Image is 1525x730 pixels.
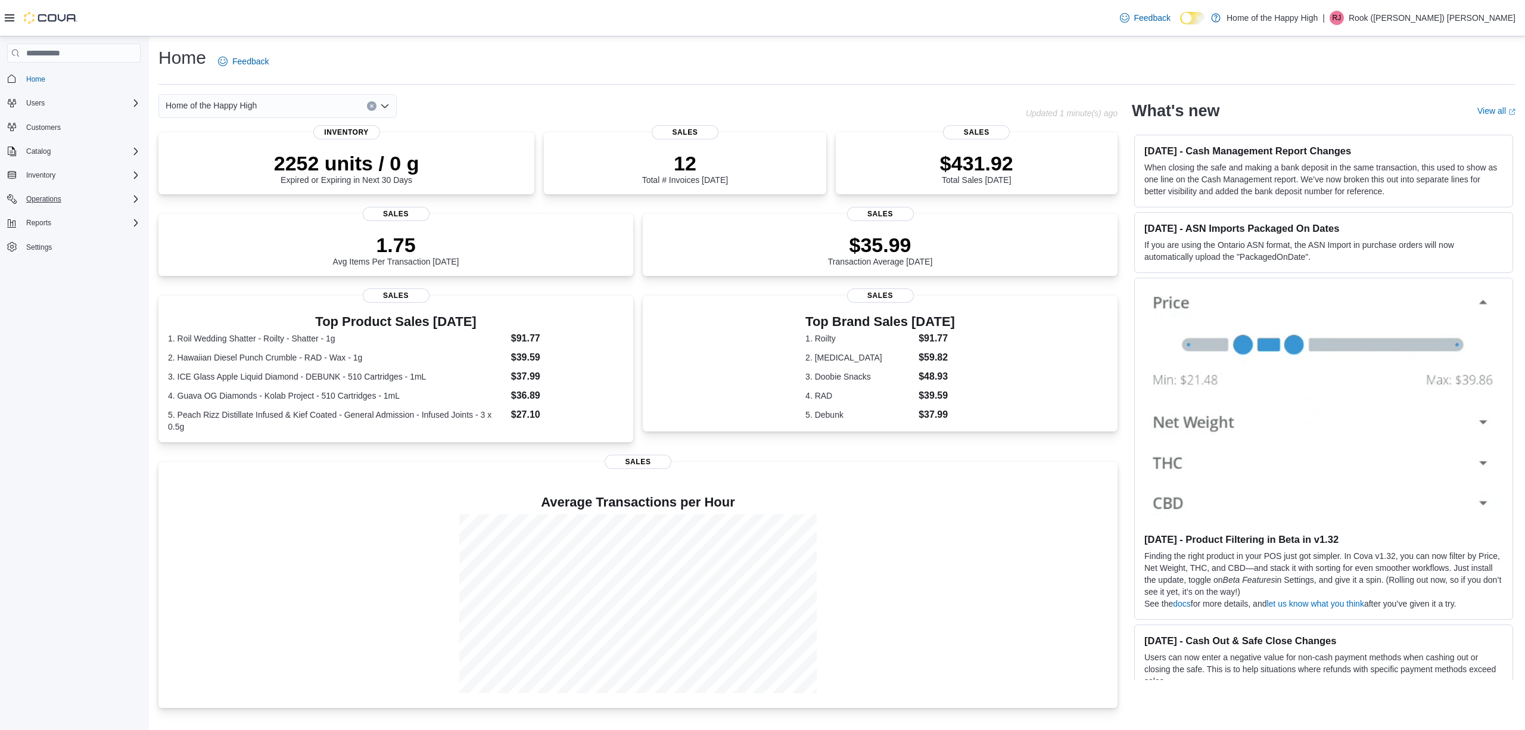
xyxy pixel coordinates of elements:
[2,70,145,87] button: Home
[1180,24,1181,25] span: Dark Mode
[21,168,60,182] button: Inventory
[24,12,77,24] img: Cova
[1144,239,1503,263] p: If you are using the Ontario ASN format, the ASN Import in purchase orders will now automatically...
[805,333,914,344] dt: 1. Roilty
[1144,533,1503,545] h3: [DATE] - Product Filtering in Beta in v1.32
[828,233,933,257] p: $35.99
[21,192,66,206] button: Operations
[21,216,56,230] button: Reports
[847,288,914,303] span: Sales
[1144,550,1503,598] p: Finding the right product in your POS just got simpler. In Cova v1.32, you can now filter by Pric...
[1144,651,1503,687] p: Users can now enter a negative value for non-cash payment methods when cashing out or closing the...
[511,350,624,365] dd: $39.59
[333,233,459,257] p: 1.75
[21,120,66,135] a: Customers
[1026,108,1118,118] p: Updated 1 minute(s) ago
[919,369,955,384] dd: $48.93
[1322,11,1325,25] p: |
[21,120,141,135] span: Customers
[158,46,206,70] h1: Home
[363,207,430,221] span: Sales
[21,144,141,159] span: Catalog
[805,409,914,421] dt: 5. Debunk
[21,72,50,86] a: Home
[21,96,141,110] span: Users
[232,55,269,67] span: Feedback
[21,96,49,110] button: Users
[26,147,51,156] span: Catalog
[168,409,506,433] dt: 5. Peach Rizz Distillate Infused & Kief Coated - General Admission - Infused Joints - 3 x 0.5g
[21,192,141,206] span: Operations
[1330,11,1344,25] div: Rook (Jazmin) Campbell
[313,125,380,139] span: Inventory
[847,207,914,221] span: Sales
[919,408,955,422] dd: $37.99
[2,119,145,136] button: Customers
[1144,222,1503,234] h3: [DATE] - ASN Imports Packaged On Dates
[380,101,390,111] button: Open list of options
[168,333,506,344] dt: 1. Roil Wedding Shatter - Roilty - Shatter - 1g
[21,240,57,254] a: Settings
[1349,11,1515,25] p: Rook ([PERSON_NAME]) [PERSON_NAME]
[1144,635,1503,647] h3: [DATE] - Cash Out & Safe Close Changes
[1223,575,1275,585] em: Beta Features
[511,389,624,403] dd: $36.89
[805,371,914,383] dt: 3. Doobie Snacks
[26,123,61,132] span: Customers
[919,389,955,403] dd: $39.59
[1227,11,1318,25] p: Home of the Happy High
[1180,12,1205,24] input: Dark Mode
[805,352,914,364] dt: 2. [MEDICAL_DATA]
[168,390,506,402] dt: 4. Guava OG Diamonds - Kolab Project - 510 Cartridges - 1mL
[919,350,955,365] dd: $59.82
[940,151,1013,175] p: $431.92
[1477,106,1515,116] a: View allExternal link
[652,125,718,139] span: Sales
[805,315,955,329] h3: Top Brand Sales [DATE]
[511,331,624,346] dd: $91.77
[1173,599,1191,608] a: docs
[2,238,145,256] button: Settings
[919,331,955,346] dd: $91.77
[26,170,55,180] span: Inventory
[2,95,145,111] button: Users
[1508,108,1515,116] svg: External link
[805,390,914,402] dt: 4. RAD
[21,71,141,86] span: Home
[1144,161,1503,197] p: When closing the safe and making a bank deposit in the same transaction, this used to show as one...
[168,495,1108,510] h4: Average Transactions per Hour
[1333,11,1342,25] span: RJ
[642,151,728,175] p: 12
[21,240,141,254] span: Settings
[1115,6,1175,30] a: Feedback
[21,216,141,230] span: Reports
[940,151,1013,185] div: Total Sales [DATE]
[1134,12,1171,24] span: Feedback
[26,218,51,228] span: Reports
[274,151,419,185] div: Expired or Expiring in Next 30 Days
[1132,101,1219,120] h2: What's new
[1144,598,1503,610] p: See the for more details, and after you’ve given it a try.
[274,151,419,175] p: 2252 units / 0 g
[166,98,257,113] span: Home of the Happy High
[2,215,145,231] button: Reports
[511,408,624,422] dd: $27.10
[26,243,52,252] span: Settings
[511,369,624,384] dd: $37.99
[7,65,141,287] nav: Complex example
[333,233,459,266] div: Avg Items Per Transaction [DATE]
[26,98,45,108] span: Users
[1266,599,1364,608] a: let us know what you think
[168,352,506,364] dt: 2. Hawaiian Diesel Punch Crumble - RAD - Wax - 1g
[213,49,273,73] a: Feedback
[642,151,728,185] div: Total # Invoices [DATE]
[1144,145,1503,157] h3: [DATE] - Cash Management Report Changes
[26,74,45,84] span: Home
[168,315,624,329] h3: Top Product Sales [DATE]
[605,455,671,469] span: Sales
[2,191,145,207] button: Operations
[2,167,145,184] button: Inventory
[828,233,933,266] div: Transaction Average [DATE]
[2,143,145,160] button: Catalog
[363,288,430,303] span: Sales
